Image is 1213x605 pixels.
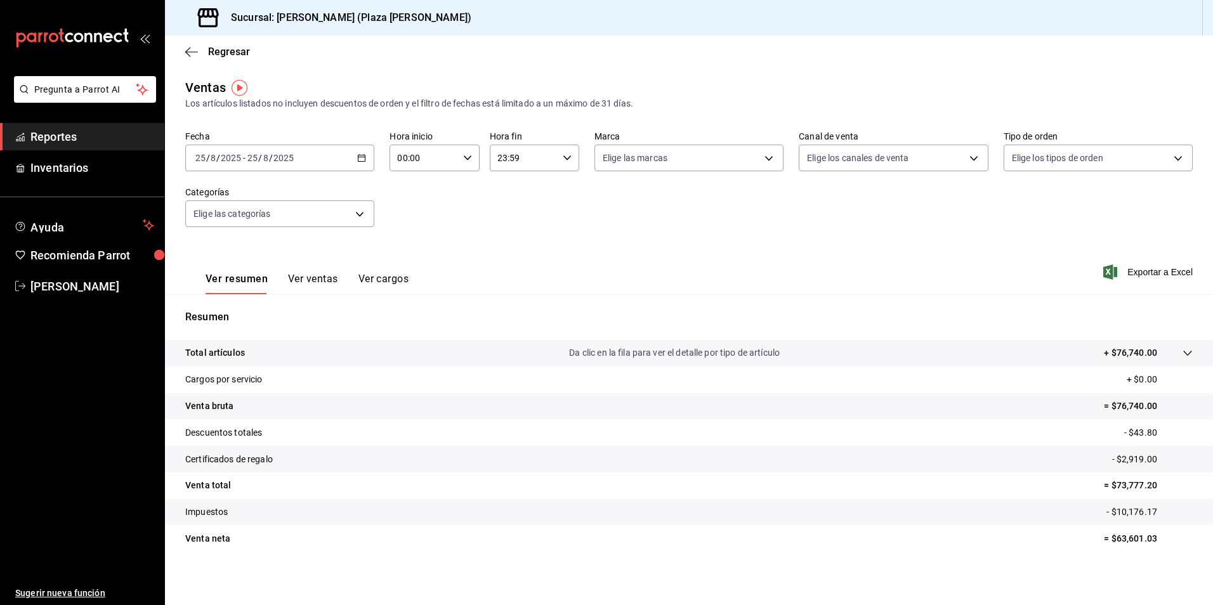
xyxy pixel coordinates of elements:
[208,46,250,58] span: Regresar
[30,247,154,264] span: Recomienda Parrot
[220,153,242,163] input: ----
[216,153,220,163] span: /
[185,532,230,545] p: Venta neta
[185,505,228,519] p: Impuestos
[34,83,136,96] span: Pregunta a Parrot AI
[185,309,1193,325] p: Resumen
[232,80,247,96] img: Tooltip marker
[30,278,154,295] span: [PERSON_NAME]
[185,132,374,141] label: Fecha
[273,153,294,163] input: ----
[185,479,231,492] p: Venta total
[594,132,784,141] label: Marca
[1104,400,1193,413] p: = $76,740.00
[358,273,409,294] button: Ver cargos
[247,153,258,163] input: --
[185,346,245,360] p: Total artículos
[1127,373,1193,386] p: + $0.00
[490,132,579,141] label: Hora fin
[206,153,210,163] span: /
[1104,346,1157,360] p: + $76,740.00
[14,76,156,103] button: Pregunta a Parrot AI
[195,153,206,163] input: --
[185,46,250,58] button: Regresar
[1012,152,1103,164] span: Elige los tipos de orden
[1106,505,1193,519] p: - $10,176.17
[258,153,262,163] span: /
[140,33,150,43] button: open_drawer_menu
[30,128,154,145] span: Reportes
[1124,426,1193,439] p: - $43.80
[185,78,226,97] div: Ventas
[193,207,271,220] span: Elige las categorías
[807,152,908,164] span: Elige los canales de venta
[185,188,374,197] label: Categorías
[1104,479,1193,492] p: = $73,777.20
[206,273,268,294] button: Ver resumen
[603,152,667,164] span: Elige las marcas
[30,159,154,176] span: Inventarios
[15,587,154,600] span: Sugerir nueva función
[1004,132,1193,141] label: Tipo de orden
[243,153,246,163] span: -
[185,453,273,466] p: Certificados de regalo
[799,132,988,141] label: Canal de venta
[185,426,262,439] p: Descuentos totales
[1104,532,1193,545] p: = $63,601.03
[210,153,216,163] input: --
[390,132,479,141] label: Hora inicio
[30,218,138,233] span: Ayuda
[185,373,263,386] p: Cargos por servicio
[569,346,780,360] p: Da clic en la fila para ver el detalle por tipo de artículo
[9,92,156,105] a: Pregunta a Parrot AI
[1106,264,1193,280] button: Exportar a Excel
[1112,453,1193,466] p: - $2,919.00
[288,273,338,294] button: Ver ventas
[269,153,273,163] span: /
[185,97,1193,110] div: Los artículos listados no incluyen descuentos de orden y el filtro de fechas está limitado a un m...
[221,10,471,25] h3: Sucursal: [PERSON_NAME] (Plaza [PERSON_NAME])
[263,153,269,163] input: --
[206,273,409,294] div: navigation tabs
[185,400,233,413] p: Venta bruta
